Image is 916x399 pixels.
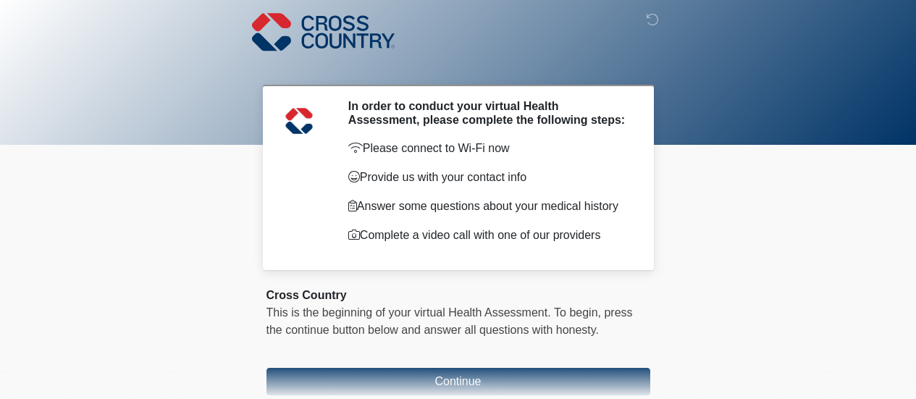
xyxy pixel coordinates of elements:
span: To begin, [554,306,604,319]
p: Answer some questions about your medical history [348,198,629,215]
div: Cross Country [266,287,650,304]
img: Agent Avatar [277,99,321,143]
button: Continue [266,368,650,395]
span: press the continue button below and answer all questions with honesty. [266,306,633,336]
p: Please connect to Wi-Fi now [348,140,629,157]
span: This is the beginning of your virtual Health Assessment. [266,306,551,319]
h1: ‎ ‎ ‎ [256,52,661,79]
h2: In order to conduct your virtual Health Assessment, please complete the following steps: [348,99,629,127]
img: Cross Country Logo [252,11,395,53]
p: Provide us with your contact info [348,169,629,186]
p: Complete a video call with one of our providers [348,227,629,244]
